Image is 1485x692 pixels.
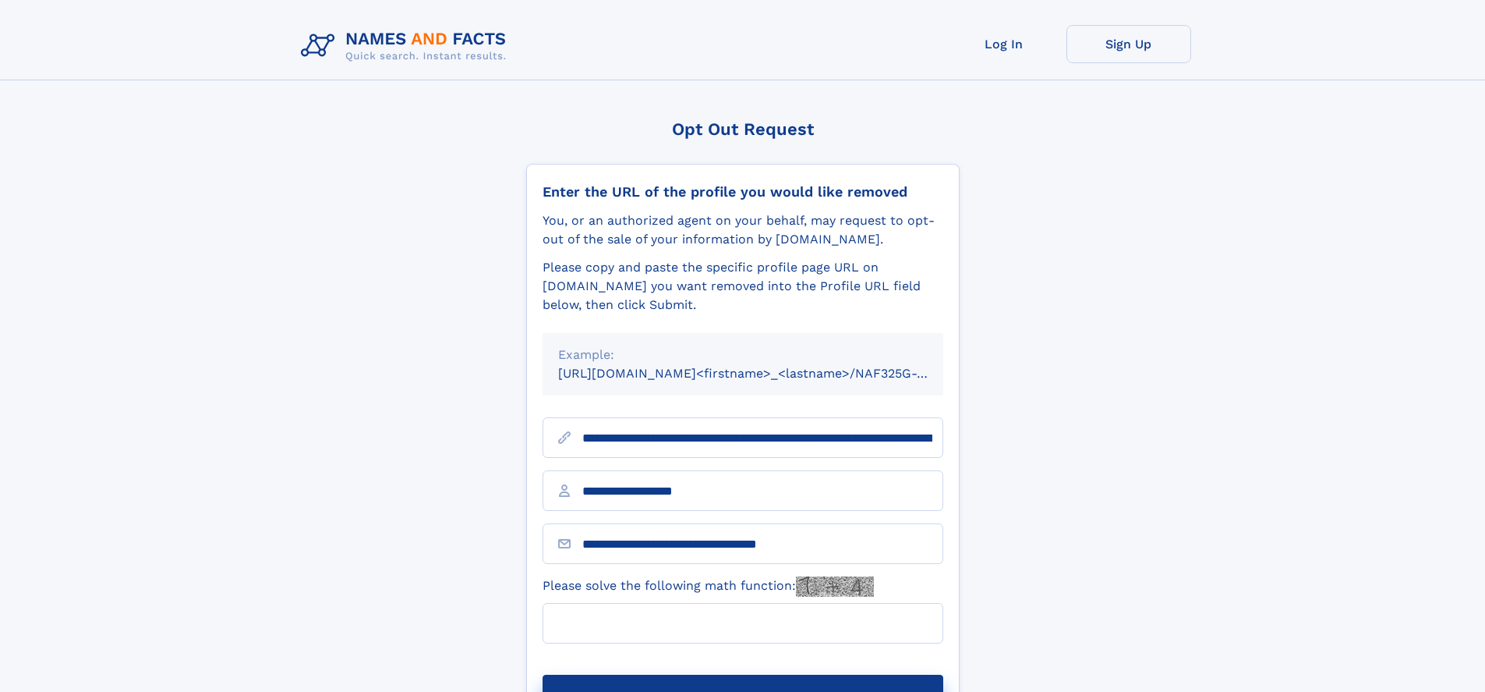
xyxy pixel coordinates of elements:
[558,366,973,381] small: [URL][DOMAIN_NAME]<firstname>_<lastname>/NAF325G-xxxxxxxx
[558,346,928,364] div: Example:
[543,183,943,201] div: Enter the URL of the profile you would like removed
[543,258,943,314] div: Please copy and paste the specific profile page URL on [DOMAIN_NAME] you want removed into the Pr...
[942,25,1066,63] a: Log In
[526,119,960,139] div: Opt Out Request
[543,577,874,597] label: Please solve the following math function:
[1066,25,1191,63] a: Sign Up
[543,211,943,249] div: You, or an authorized agent on your behalf, may request to opt-out of the sale of your informatio...
[295,25,519,67] img: Logo Names and Facts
